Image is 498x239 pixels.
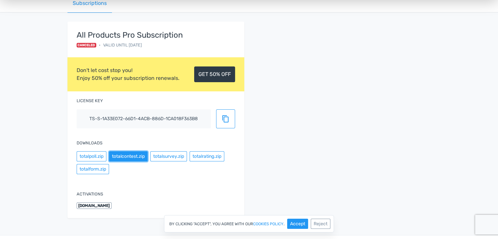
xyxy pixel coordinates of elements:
div: By clicking "Accept", you agree with our . [164,215,334,232]
a: GET 50% OFF [194,66,235,82]
button: totalpoll.zip [77,151,106,161]
button: totalform.zip [77,164,109,174]
div: Don't let cost stop you! Enjoy 50% off your subscription renewals. [77,66,179,82]
label: Downloads [77,140,102,146]
button: totalrating.zip [190,151,224,161]
label: Activations [77,191,103,197]
span: Canceled [77,43,97,47]
span: [DOMAIN_NAME] [77,202,112,209]
span: content_copy [222,115,230,123]
span: Valid until [DATE] [103,42,142,48]
button: content_copy [216,109,235,128]
a: cookies policy [253,222,284,226]
strong: All Products Pro Subscription [77,31,183,39]
button: totalcontest.zip [109,151,148,161]
label: License key [77,98,103,104]
span: • [99,42,101,48]
button: Reject [311,219,330,229]
button: Accept [287,219,308,229]
button: totalsurvey.zip [150,151,187,161]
